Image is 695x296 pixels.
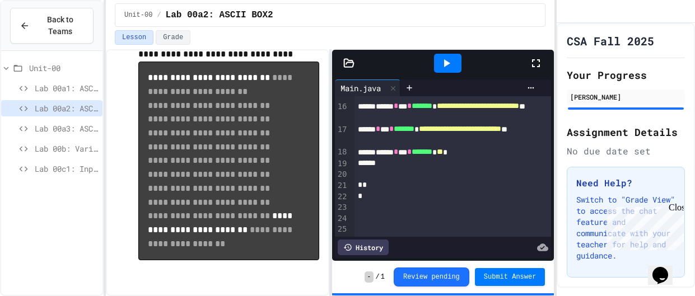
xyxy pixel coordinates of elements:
[338,239,389,255] div: History
[335,213,349,224] div: 24
[36,14,84,37] span: Back to Teams
[576,194,675,261] p: Switch to "Grade View" to access the chat feature and communicate with your teacher for help and ...
[157,11,161,20] span: /
[35,123,98,134] span: Lab 00a3: ASCII ART
[335,82,386,94] div: Main.java
[335,191,349,203] div: 22
[335,79,400,96] div: Main.java
[35,102,98,114] span: Lab 00a2: ASCII BOX2
[567,33,654,49] h1: CSA Fall 2025
[475,268,545,286] button: Submit Answer
[124,11,152,20] span: Unit-00
[166,8,273,22] span: Lab 00a2: ASCII BOX2
[335,158,349,170] div: 19
[376,272,380,281] span: /
[35,163,98,175] span: Lab 00c1: Input
[567,144,685,158] div: No due date set
[335,169,349,180] div: 20
[35,82,98,94] span: Lab 00a1: ASCII BOX
[394,267,469,286] button: Review pending
[381,272,385,281] span: 1
[567,67,685,83] h2: Your Progress
[602,203,684,250] iframe: chat widget
[335,202,349,213] div: 23
[156,30,190,45] button: Grade
[576,176,675,190] h3: Need Help?
[335,101,349,124] div: 16
[35,143,98,154] span: Lab 00b: Variables
[335,180,349,191] div: 21
[567,124,685,140] h2: Assignment Details
[365,271,373,283] span: -
[335,147,349,158] div: 18
[10,8,94,44] button: Back to Teams
[335,124,349,147] div: 17
[570,92,682,102] div: [PERSON_NAME]
[29,62,98,74] span: Unit-00
[648,251,684,285] iframe: chat widget
[335,224,349,235] div: 25
[484,272,537,281] span: Submit Answer
[4,4,77,71] div: Chat with us now!Close
[115,30,153,45] button: Lesson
